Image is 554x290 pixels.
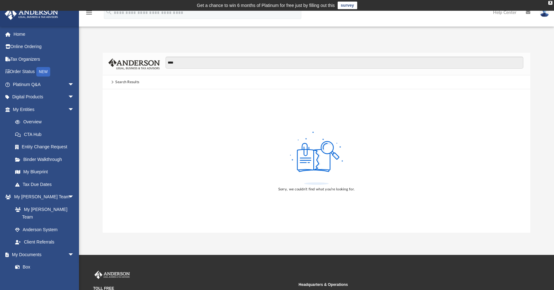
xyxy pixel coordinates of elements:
[338,2,357,9] a: survey
[298,282,499,287] small: Headquarters & Operations
[4,40,84,53] a: Online Ordering
[3,8,60,20] img: Anderson Advisors Platinum Portal
[93,271,131,279] img: Anderson Advisors Platinum Portal
[4,103,84,116] a: My Entitiesarrow_drop_down
[9,236,81,249] a: Client Referrals
[9,166,81,178] a: My Blueprint
[68,91,81,104] span: arrow_drop_down
[9,128,84,141] a: CTA Hub
[115,79,139,85] div: Search Results
[105,9,112,15] i: search
[68,103,81,116] span: arrow_drop_down
[9,261,77,274] a: Box
[548,1,552,5] div: close
[4,53,84,65] a: Tax Organizers
[166,57,523,69] input: Search files and folders
[4,65,84,78] a: Order StatusNEW
[540,8,549,17] img: User Pic
[85,9,93,16] i: menu
[68,191,81,204] span: arrow_drop_down
[4,78,84,91] a: Platinum Q&Aarrow_drop_down
[4,28,84,40] a: Home
[9,223,81,236] a: Anderson System
[4,91,84,103] a: Digital Productsarrow_drop_down
[9,178,84,191] a: Tax Due Dates
[68,78,81,91] span: arrow_drop_down
[85,12,93,16] a: menu
[9,203,77,223] a: My [PERSON_NAME] Team
[36,67,50,77] div: NEW
[4,191,81,203] a: My [PERSON_NAME] Teamarrow_drop_down
[197,2,335,9] div: Get a chance to win 6 months of Platinum for free just by filling out this
[68,248,81,261] span: arrow_drop_down
[9,141,84,153] a: Entity Change Request
[9,153,84,166] a: Binder Walkthrough
[4,248,81,261] a: My Documentsarrow_drop_down
[278,187,355,192] div: Sorry, we couldn’t find what you’re looking for.
[9,116,84,128] a: Overview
